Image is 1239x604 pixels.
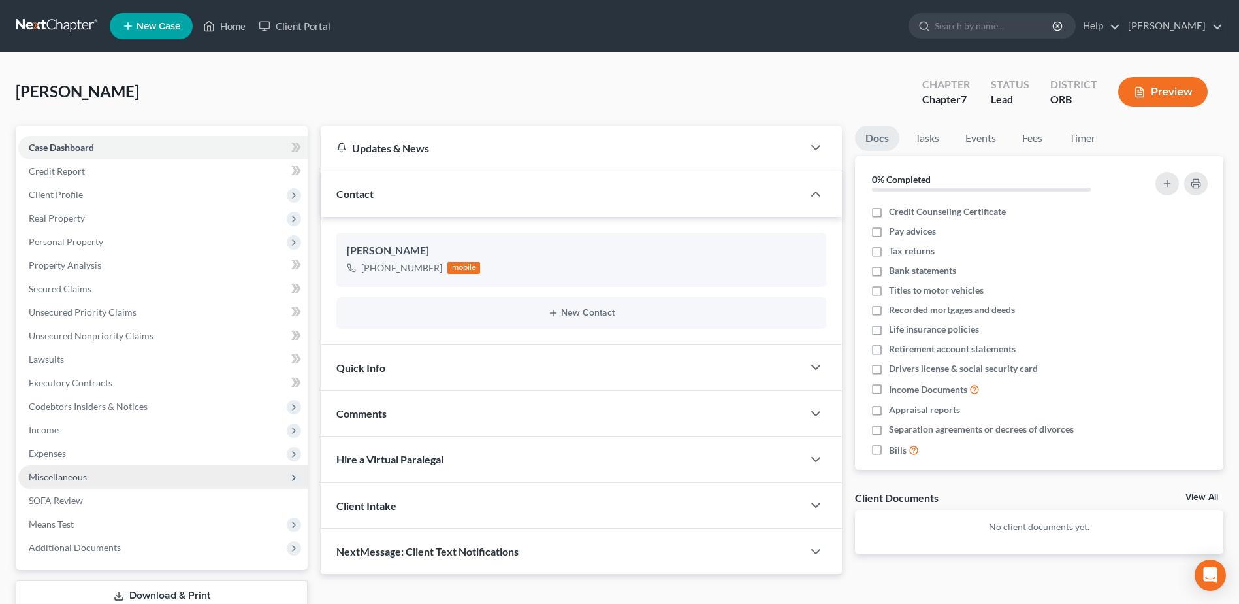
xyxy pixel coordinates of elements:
span: Lawsuits [29,354,64,365]
a: View All [1185,493,1218,502]
div: Lead [991,92,1029,107]
span: Retirement account statements [889,343,1016,356]
span: Income [29,424,59,435]
span: Life insurance policies [889,323,979,336]
span: New Case [137,22,180,31]
div: [PHONE_NUMBER] [361,261,442,275]
span: Secured Claims [29,283,91,294]
span: Means Test [29,518,74,529]
span: Pay advices [889,225,936,238]
p: No client documents yet. [865,520,1213,533]
span: Income Documents [889,383,967,396]
span: Quick Info [336,361,385,374]
span: Hire a Virtual Paralegal [336,453,443,465]
span: Drivers license & social security card [889,362,1038,375]
a: Unsecured Priority Claims [18,301,308,324]
a: Secured Claims [18,277,308,301]
a: Executory Contracts [18,371,308,395]
div: District [1050,77,1097,92]
input: Search by name... [935,14,1054,38]
span: Contact [336,188,374,200]
a: SOFA Review [18,489,308,512]
span: Bank statements [889,264,956,277]
span: Codebtors Insiders & Notices [29,401,148,412]
span: Additional Documents [29,542,121,553]
div: Chapter [922,92,970,107]
a: Timer [1059,126,1106,151]
span: Comments [336,407,387,420]
div: Chapter [922,77,970,92]
span: Appraisal reports [889,403,960,416]
span: Property Analysis [29,260,101,271]
a: Case Dashboard [18,136,308,159]
a: Unsecured Nonpriority Claims [18,324,308,348]
div: ORB [1050,92,1097,107]
span: Real Property [29,212,85,224]
span: Unsecured Priority Claims [29,307,137,318]
a: Credit Report [18,159,308,183]
a: Client Portal [252,14,337,38]
span: NextMessage: Client Text Notifications [336,545,519,558]
strong: 0% Completed [872,174,931,185]
div: Status [991,77,1029,92]
span: Credit Report [29,165,85,176]
a: Home [197,14,252,38]
div: mobile [447,262,480,274]
button: Preview [1118,77,1208,107]
span: SOFA Review [29,495,83,506]
span: Case Dashboard [29,142,94,153]
span: Expenses [29,448,66,459]
a: Help [1076,14,1120,38]
span: Recorded mortgages and deeds [889,303,1015,316]
a: Docs [855,126,899,151]
a: Property Analysis [18,254,308,277]
a: [PERSON_NAME] [1121,14,1223,38]
span: Tax returns [889,244,935,258]
span: Client Intake [336,499,396,512]
a: Events [955,126,1006,151]
a: Lawsuits [18,348,308,371]
span: Executory Contracts [29,377,112,388]
span: Separation agreements or decrees of divorces [889,423,1074,436]
span: Personal Property [29,236,103,247]
span: [PERSON_NAME] [16,82,139,101]
span: Client Profile [29,189,83,200]
a: Fees [1012,126,1054,151]
span: Titles to motor vehicles [889,284,984,297]
div: Client Documents [855,491,939,505]
div: [PERSON_NAME] [347,243,816,259]
span: 7 [961,93,967,105]
div: Updates & News [336,141,787,155]
span: Miscellaneous [29,471,87,482]
a: Tasks [905,126,950,151]
span: Credit Counseling Certificate [889,205,1006,218]
span: Bills [889,444,907,457]
div: Open Intercom Messenger [1195,560,1226,591]
button: New Contact [347,308,816,318]
span: Unsecured Nonpriority Claims [29,330,153,341]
